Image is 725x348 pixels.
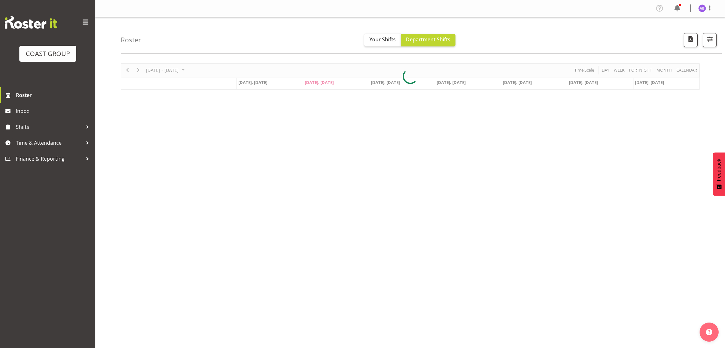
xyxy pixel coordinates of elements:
[16,138,83,148] span: Time & Attendance
[401,34,455,46] button: Department Shifts
[26,49,70,59] div: COAST GROUP
[716,159,722,181] span: Feedback
[121,36,141,44] h4: Roster
[16,154,83,164] span: Finance & Reporting
[5,16,57,29] img: Rosterit website logo
[406,36,450,43] span: Department Shifts
[713,152,725,196] button: Feedback - Show survey
[364,34,401,46] button: Your Shifts
[16,122,83,132] span: Shifts
[16,90,92,100] span: Roster
[684,33,698,47] button: Download a PDF of the roster according to the set date range.
[369,36,396,43] span: Your Shifts
[706,329,712,335] img: help-xxl-2.png
[16,106,92,116] span: Inbox
[698,4,706,12] img: amy-buchanan3142.jpg
[703,33,717,47] button: Filter Shifts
